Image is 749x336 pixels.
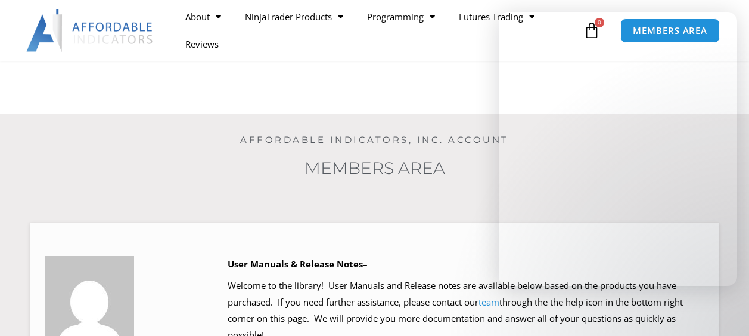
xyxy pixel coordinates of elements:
[173,3,233,30] a: About
[499,12,737,286] iframe: Intercom live chat
[173,30,231,58] a: Reviews
[173,3,581,58] nav: Menu
[26,9,154,52] img: LogoAI | Affordable Indicators – NinjaTrader
[708,295,737,324] iframe: Intercom live chat
[240,134,509,145] a: Affordable Indicators, Inc. Account
[447,3,546,30] a: Futures Trading
[478,296,499,308] a: team
[233,3,355,30] a: NinjaTrader Products
[355,3,447,30] a: Programming
[228,258,368,270] b: User Manuals & Release Notes–
[304,158,445,178] a: Members Area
